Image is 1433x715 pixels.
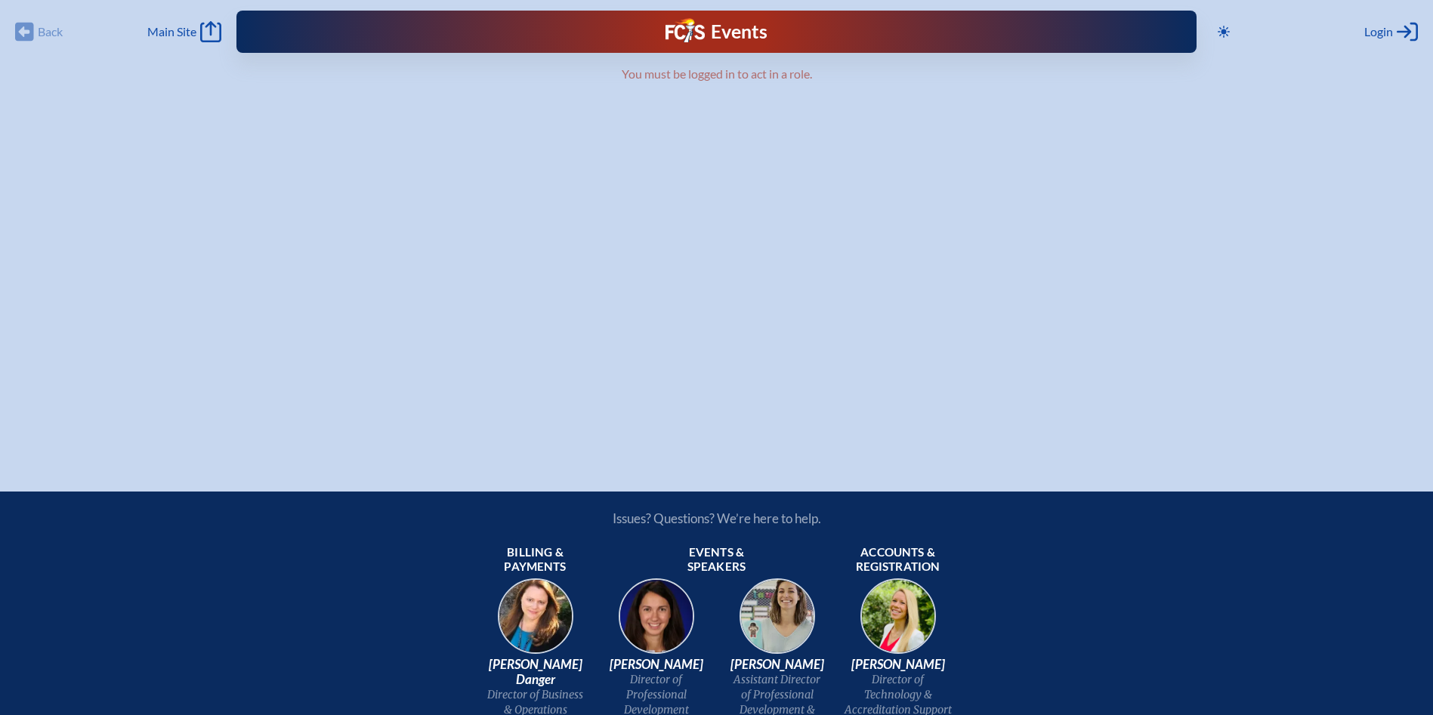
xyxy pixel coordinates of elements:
span: Main Site [147,24,196,39]
span: [PERSON_NAME] [602,657,711,672]
p: You must be logged in to act in a role. [318,66,1116,82]
span: Login [1364,24,1393,39]
a: FCIS LogoEvents [666,18,767,45]
span: [PERSON_NAME] [844,657,953,672]
img: 9c64f3fb-7776-47f4-83d7-46a341952595 [487,574,584,670]
img: 94e3d245-ca72-49ea-9844-ae84f6d33c0f [608,574,705,670]
div: FCIS Events — Future ready [501,18,932,45]
span: Events & speakers [662,545,771,575]
span: Accounts & registration [844,545,953,575]
h1: Events [711,23,767,42]
img: Florida Council of Independent Schools [666,18,705,42]
span: Billing & payments [481,545,590,575]
span: [PERSON_NAME] Danger [481,657,590,687]
span: [PERSON_NAME] [723,657,832,672]
a: Main Site [147,21,221,42]
p: Issues? Questions? We’re here to help. [451,510,983,526]
img: 545ba9c4-c691-43d5-86fb-b0a622cbeb82 [729,574,826,670]
img: b1ee34a6-5a78-4519-85b2-7190c4823173 [850,574,947,670]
